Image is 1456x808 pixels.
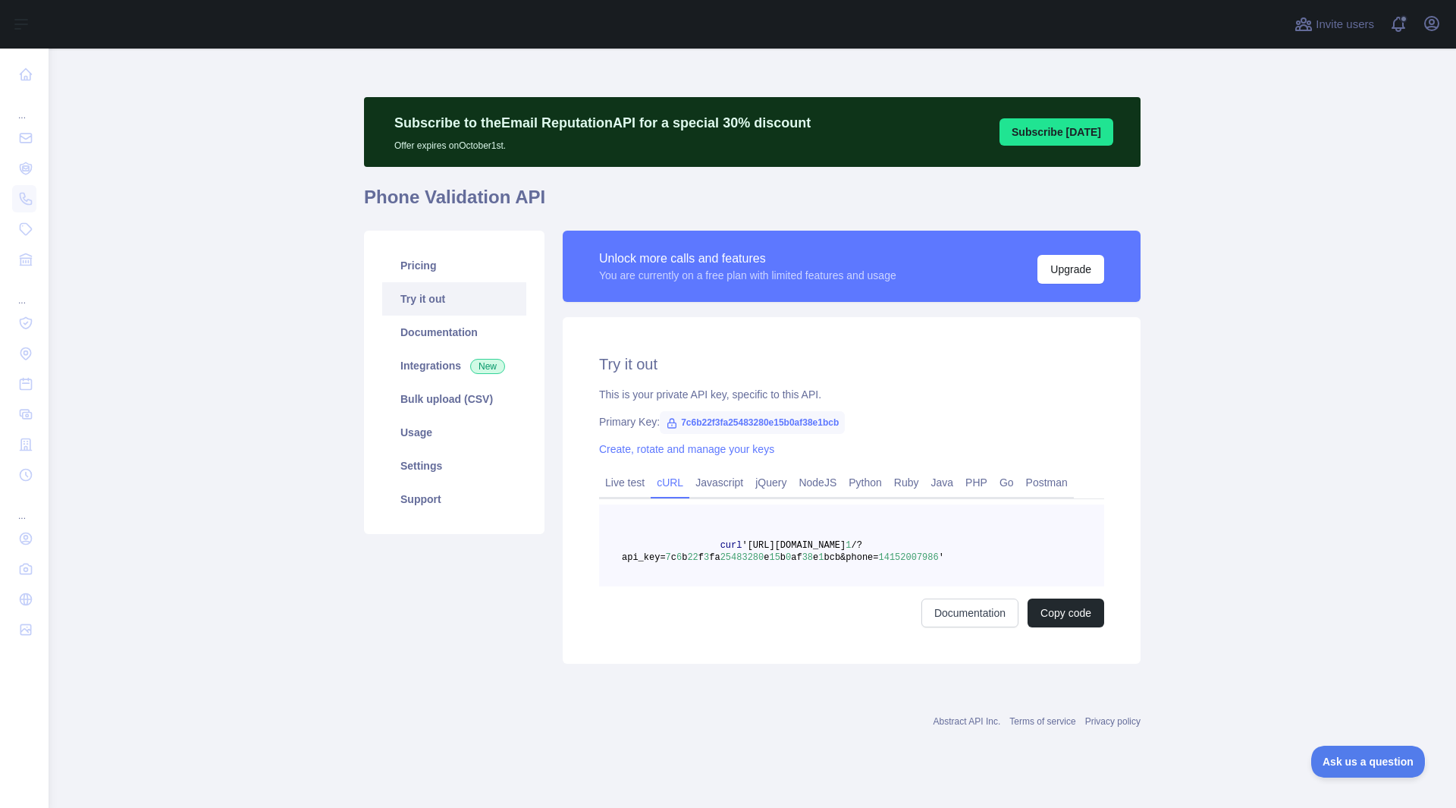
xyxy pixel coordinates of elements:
[1085,716,1141,727] a: Privacy policy
[959,470,993,495] a: PHP
[791,552,802,563] span: af
[786,552,791,563] span: 0
[818,552,824,563] span: 1
[651,470,689,495] a: cURL
[921,599,1018,627] a: Documentation
[993,470,1020,495] a: Go
[720,552,764,563] span: 25483280
[749,470,792,495] a: jQuery
[709,552,720,563] span: fa
[1291,12,1377,36] button: Invite users
[599,470,651,495] a: Live test
[599,354,1104,375] h2: Try it out
[394,112,811,134] p: Subscribe to the Email Reputation API for a special 30 % discount
[1311,746,1426,778] iframe: Toggle Customer Support
[1020,470,1074,495] a: Postman
[934,716,1001,727] a: Abstract API Inc.
[682,552,687,563] span: b
[382,349,526,382] a: Integrations New
[382,449,526,483] a: Settings
[846,540,851,551] span: 1
[764,552,769,563] span: e
[1316,16,1374,33] span: Invite users
[394,134,811,152] p: Offer expires on October 1st.
[12,276,36,307] div: ...
[704,552,709,563] span: 3
[12,91,36,121] div: ...
[1009,716,1075,727] a: Terms of service
[671,552,676,563] span: c
[382,282,526,316] a: Try it out
[382,483,526,516] a: Support
[780,552,786,563] span: b
[382,416,526,449] a: Usage
[879,552,939,563] span: 14152007986
[925,470,960,495] a: Java
[382,316,526,349] a: Documentation
[666,552,671,563] span: 7
[687,552,698,563] span: 22
[792,470,843,495] a: NodeJS
[382,382,526,416] a: Bulk upload (CSV)
[939,552,944,563] span: '
[1028,599,1104,627] button: Copy code
[742,540,846,551] span: '[URL][DOMAIN_NAME]
[676,552,682,563] span: 6
[599,387,1104,402] div: This is your private API key, specific to this API.
[843,470,888,495] a: Python
[999,118,1113,146] button: Subscribe [DATE]
[599,443,774,455] a: Create, rotate and manage your keys
[660,411,845,434] span: 7c6b22f3fa25483280e15b0af38e1bcb
[698,552,704,563] span: f
[888,470,925,495] a: Ruby
[720,540,742,551] span: curl
[824,552,878,563] span: bcb&phone=
[382,249,526,282] a: Pricing
[689,470,749,495] a: Javascript
[12,492,36,522] div: ...
[769,552,780,563] span: 15
[1037,255,1104,284] button: Upgrade
[599,414,1104,429] div: Primary Key:
[599,268,896,283] div: You are currently on a free plan with limited features and usage
[470,359,505,374] span: New
[802,552,813,563] span: 38
[813,552,818,563] span: e
[364,185,1141,222] h1: Phone Validation API
[599,250,896,268] div: Unlock more calls and features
